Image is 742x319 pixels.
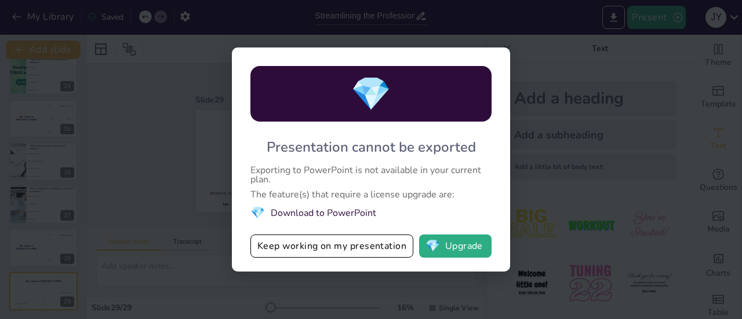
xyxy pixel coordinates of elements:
[250,234,413,258] button: Keep working on my presentation
[419,234,492,258] button: diamondUpgrade
[351,72,391,116] span: diamond
[250,205,492,221] li: Download to PowerPoint
[267,138,476,156] div: Presentation cannot be exported
[250,166,492,184] div: Exporting to PowerPoint is not available in your current plan.
[250,205,265,221] span: diamond
[425,240,440,252] span: diamond
[250,190,492,199] div: The feature(s) that require a license upgrade are:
